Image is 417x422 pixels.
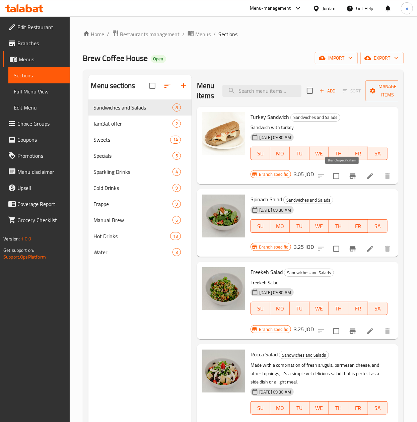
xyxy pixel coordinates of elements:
[17,168,64,176] span: Menu disclaimer
[351,221,365,231] span: FR
[329,324,343,338] span: Select to update
[270,147,290,160] button: MO
[368,401,388,415] button: SA
[83,51,148,66] span: Brew Coffee House
[309,147,329,160] button: WE
[317,86,338,96] span: Add item
[254,304,268,313] span: SU
[83,30,404,39] nav: breadcrumb
[8,67,70,83] a: Sections
[3,234,20,243] span: Version:
[159,78,176,94] span: Sort sections
[351,304,365,313] span: FR
[17,39,64,47] span: Branches
[94,103,172,112] span: Sandwiches and Salads
[351,149,365,158] span: FR
[309,219,329,233] button: WE
[270,401,290,415] button: MO
[251,267,283,277] span: Freekeh Salad
[251,279,388,287] p: Freekeh Salad
[257,207,294,213] span: [DATE] 09:30 AM
[88,212,192,228] div: Manual Brew6
[332,149,346,158] span: TH
[202,267,245,310] img: Freekeh Salad
[202,350,245,393] img: Rocca Salad
[284,269,334,277] span: Sandwiches and Salads
[251,123,388,132] p: Sandwich with turkey.
[283,196,333,204] div: Sandwiches and Salads
[94,136,170,144] span: Sweets
[345,168,361,184] button: Branch-specific-item
[21,234,31,243] span: 1.0.0
[257,134,294,141] span: [DATE] 09:30 AM
[294,169,314,179] h6: 3.05 JOD
[371,82,405,99] span: Manage items
[172,248,181,256] div: items
[273,149,287,158] span: MO
[3,132,70,148] a: Coupons
[172,200,181,208] div: items
[88,99,192,116] div: Sandwiches and Salads8
[173,185,181,191] span: 9
[107,30,110,38] li: /
[172,152,181,160] div: items
[309,302,329,315] button: WE
[173,121,181,127] span: 2
[219,30,238,38] span: Sections
[368,147,388,160] button: SA
[145,79,159,93] span: Select all sections
[88,180,192,196] div: Cold Drinks9
[172,184,181,192] div: items
[366,327,374,335] a: Edit menu item
[292,149,306,158] span: TU
[94,168,172,176] div: Sparkling Drinks
[251,219,270,233] button: SU
[251,401,270,415] button: SU
[94,152,172,160] div: Specials
[94,120,172,128] span: Jam3at offer
[3,246,34,255] span: Get support on:
[17,200,64,208] span: Coverage Report
[151,56,166,62] span: Open
[348,219,368,233] button: FR
[273,304,287,313] span: MO
[94,248,172,256] span: Water
[151,55,166,63] div: Open
[290,114,340,122] div: Sandwiches and Salads
[196,30,211,38] span: Menus
[188,30,211,39] a: Menus
[19,55,64,63] span: Menus
[379,323,396,339] button: delete
[176,78,192,94] button: Add section
[279,351,329,359] span: Sandwiches and Salads
[365,80,410,101] button: Manage items
[3,116,70,132] a: Choice Groups
[329,219,348,233] button: TH
[3,51,70,67] a: Menus
[251,349,278,359] span: Rocca Salad
[172,103,181,112] div: items
[14,71,64,79] span: Sections
[379,241,396,257] button: delete
[172,168,181,176] div: items
[317,86,338,96] button: Add
[254,221,268,231] span: SU
[170,233,181,239] span: 13
[254,149,268,158] span: SU
[319,87,337,95] span: Add
[94,200,172,208] span: Frappe
[88,97,192,263] nav: Menu sections
[292,304,306,313] span: TU
[251,194,282,204] span: Spinach Salad
[173,201,181,207] span: 9
[173,153,181,159] span: 5
[273,403,287,413] span: MO
[3,253,46,261] a: Support.OpsPlatform
[14,103,64,112] span: Edit Menu
[320,54,352,62] span: import
[17,120,64,128] span: Choice Groups
[94,184,172,192] span: Cold Drinks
